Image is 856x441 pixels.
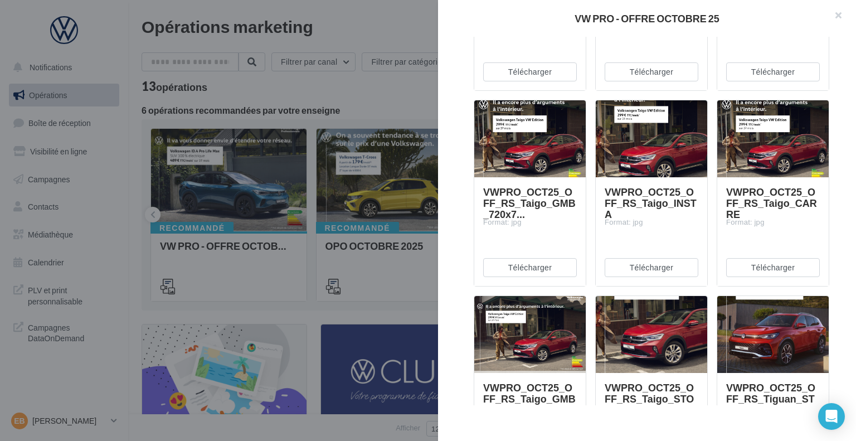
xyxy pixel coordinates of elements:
[726,62,820,81] button: Télécharger
[726,381,815,416] span: VWPRO_OCT25_OFF_RS_Tiguan_STORY
[483,217,577,227] div: Format: jpg
[726,258,820,277] button: Télécharger
[483,258,577,277] button: Télécharger
[605,186,697,220] span: VWPRO_OCT25_OFF_RS_Taigo_INSTA
[483,62,577,81] button: Télécharger
[483,381,576,405] span: VWPRO_OCT25_OFF_RS_Taigo_GMB
[818,403,845,430] div: Open Intercom Messenger
[483,186,576,220] span: VWPRO_OCT25_OFF_RS_Taigo_GMB_720x7...
[726,217,820,227] div: Format: jpg
[456,13,838,23] div: VW PRO - OFFRE OCTOBRE 25
[605,217,698,227] div: Format: jpg
[605,258,698,277] button: Télécharger
[605,62,698,81] button: Télécharger
[726,186,817,220] span: VWPRO_OCT25_OFF_RS_Taigo_CARRE
[605,381,694,416] span: VWPRO_OCT25_OFF_RS_Taigo_STORY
